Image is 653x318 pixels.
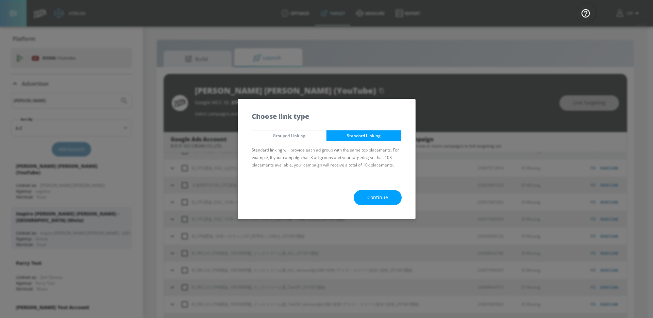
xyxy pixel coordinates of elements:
[257,132,321,139] span: Grouped Linking
[576,3,595,22] button: Open Resource Center
[252,113,309,120] h5: Choose link type
[367,193,388,202] span: Continue
[332,132,396,139] span: Standard Linking
[354,190,402,205] button: Continue
[252,130,327,141] button: Grouped Linking
[326,130,401,141] button: Standard Linking
[252,146,402,169] p: Standard linking will provide each ad group with the same top placements. For example, if your ca...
